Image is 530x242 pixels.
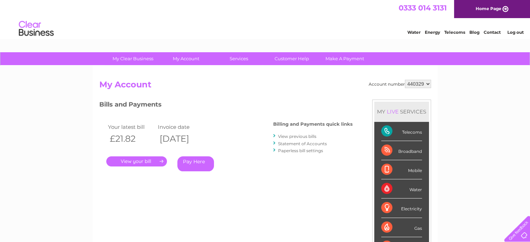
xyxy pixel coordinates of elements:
div: Gas [381,218,422,237]
a: Make A Payment [316,52,374,65]
h3: Bills and Payments [99,100,353,112]
a: Telecoms [444,30,465,35]
a: Water [407,30,421,35]
a: Pay Here [177,156,214,171]
a: Customer Help [263,52,321,65]
a: Blog [469,30,479,35]
a: Energy [425,30,440,35]
img: logo.png [18,18,54,39]
div: MY SERVICES [374,102,429,122]
a: Contact [484,30,501,35]
a: Services [210,52,268,65]
a: Paperless bill settings [278,148,323,153]
a: 0333 014 3131 [399,3,447,12]
a: View previous bills [278,134,316,139]
h2: My Account [99,80,431,93]
td: Your latest bill [106,122,156,132]
th: [DATE] [156,132,206,146]
div: Account number [369,80,431,88]
a: . [106,156,167,166]
a: Statement of Accounts [278,141,327,146]
th: £21.82 [106,132,156,146]
div: Water [381,179,422,198]
h4: Billing and Payments quick links [273,122,353,127]
div: Telecoms [381,122,422,141]
div: Clear Business is a trading name of Verastar Limited (registered in [GEOGRAPHIC_DATA] No. 3667643... [101,4,430,34]
div: LIVE [385,108,400,115]
td: Invoice date [156,122,206,132]
div: Electricity [381,198,422,218]
a: Log out [507,30,523,35]
div: Mobile [381,160,422,179]
div: Broadband [381,141,422,160]
a: My Account [157,52,215,65]
a: My Clear Business [104,52,162,65]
